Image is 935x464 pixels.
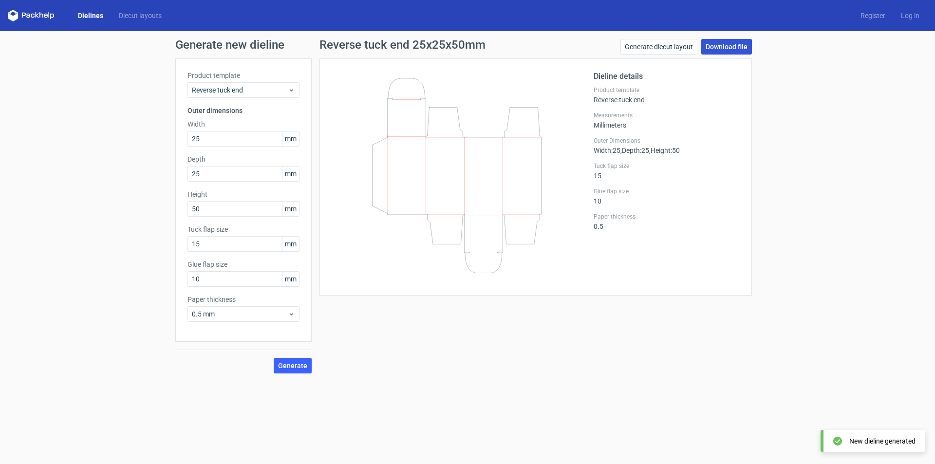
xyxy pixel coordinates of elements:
span: Generate [278,362,307,369]
label: Tuck flap size [594,162,740,170]
span: Reverse tuck end [192,85,288,95]
a: Register [853,11,893,20]
label: Width [187,119,299,129]
div: 0.5 [594,213,740,230]
div: 10 [594,187,740,205]
span: mm [282,237,299,251]
span: mm [282,131,299,146]
a: Generate diecut layout [620,39,697,55]
h2: Dieline details [594,71,740,82]
span: 0.5 mm [192,309,288,319]
div: Millimeters [594,111,740,129]
label: Paper thickness [594,213,740,221]
label: Measurements [594,111,740,119]
label: Product template [187,71,299,80]
span: mm [282,167,299,181]
a: Dielines [70,11,111,20]
div: Reverse tuck end [594,86,740,104]
label: Glue flap size [594,187,740,195]
label: Paper thickness [187,295,299,304]
label: Height [187,189,299,199]
a: Download file [701,39,752,55]
span: mm [282,202,299,216]
span: mm [282,272,299,286]
h1: Generate new dieline [175,39,760,51]
span: Width : 25 [594,147,620,154]
label: Depth [187,154,299,164]
a: Diecut layouts [111,11,169,20]
h3: Outer dimensions [187,106,299,115]
div: 15 [594,162,740,180]
h1: Reverse tuck end 25x25x50mm [319,39,486,51]
label: Tuck flap size [187,224,299,234]
label: Outer Dimensions [594,137,740,145]
label: Glue flap size [187,260,299,269]
span: , Depth : 25 [620,147,649,154]
div: New dieline generated [849,436,916,446]
button: Generate [274,358,312,373]
a: Log in [893,11,927,20]
label: Product template [594,86,740,94]
span: , Height : 50 [649,147,680,154]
